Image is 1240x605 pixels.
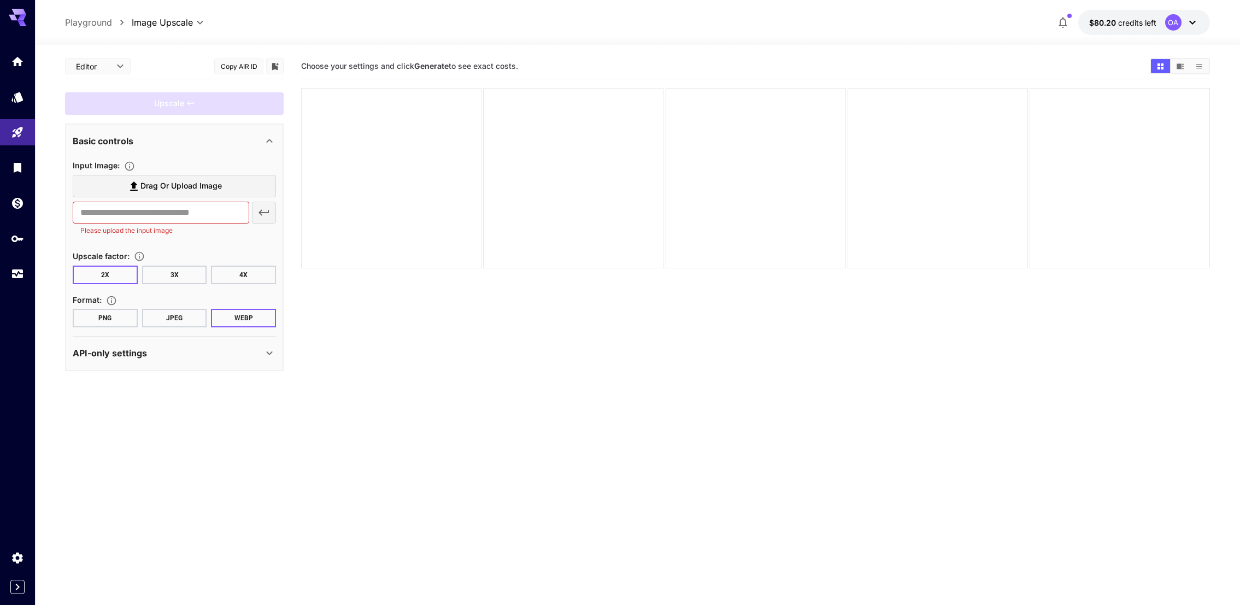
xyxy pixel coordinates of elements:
div: Models [11,90,24,104]
button: Choose the file format for the output image. [102,295,121,306]
button: Choose the level of upscaling to be performed on the image. [130,251,149,262]
button: Show media in video view [1171,59,1190,73]
button: JPEG [142,309,207,327]
div: Wallet [11,196,24,210]
button: 2X [73,266,138,284]
button: 4X [211,266,276,284]
div: Show media in grid viewShow media in video viewShow media in list view [1150,58,1210,74]
div: Basic controls [73,128,276,154]
button: WEBP [211,309,276,327]
span: Editor [76,61,110,72]
div: Settings [11,551,24,565]
button: Copy AIR ID [214,58,263,74]
div: Playground [11,126,24,139]
div: Usage [11,267,24,281]
div: Please fill the prompt [65,92,284,115]
div: $80.20483 [1089,17,1156,28]
span: $80.20 [1089,18,1118,27]
div: Library [11,161,24,174]
button: Add to library [270,60,280,73]
div: Home [11,55,24,68]
button: 3X [142,266,207,284]
button: Show media in grid view [1151,59,1170,73]
button: Specifies the input image to be processed. [120,161,139,172]
span: Choose your settings and click to see exact costs. [301,61,518,71]
span: Format : [73,295,102,304]
span: Input Image : [73,161,120,170]
b: Generate [414,61,449,71]
span: Upscale factor : [73,251,130,261]
span: credits left [1118,18,1156,27]
button: $80.20483OA [1078,10,1210,35]
span: Drag or upload image [140,179,222,193]
div: API-only settings [73,340,276,366]
button: Expand sidebar [10,580,25,594]
span: Image Upscale [132,16,193,29]
p: Please upload the input image [80,225,242,236]
button: PNG [73,309,138,327]
p: Basic controls [73,134,133,148]
a: Playground [65,16,112,29]
p: API-only settings [73,346,147,360]
div: OA [1165,14,1182,31]
nav: breadcrumb [65,16,132,29]
div: API Keys [11,232,24,245]
label: Drag or upload image [73,175,276,197]
button: Show media in list view [1190,59,1209,73]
